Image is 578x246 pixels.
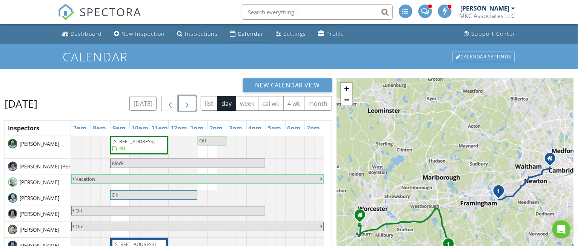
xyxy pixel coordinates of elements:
img: The Best Home Inspection Software - Spectora [58,4,74,20]
a: SPECTORA [58,10,141,26]
h2: [DATE] [5,96,37,111]
span: Vacation [75,176,95,182]
span: Out [75,223,84,230]
div: 16 Old Colony Rd., Auburn Massachusetts 01501 [360,215,364,219]
a: Profile [315,27,347,41]
a: 6pm [286,122,303,134]
div: 16 Keith St., Watertown MA 02472 [550,158,555,163]
button: Next day [178,96,196,111]
a: 5pm [266,122,283,134]
span: Off [112,191,119,198]
span: Inspectors [8,124,39,132]
a: 2pm [208,122,225,134]
span: Block [112,160,124,167]
a: 7am [71,122,88,134]
div: Support Center [472,30,516,37]
span: [STREET_ADDRESS] [112,138,155,145]
div: Inspections [185,30,218,37]
a: Settings [273,27,309,41]
a: Support Center [461,27,519,41]
input: Search everything... [242,5,393,20]
button: [DATE] [129,96,157,111]
span: [PERSON_NAME] [18,210,61,218]
img: jack_head_bw.jpg [8,209,17,218]
a: Zoom out [341,94,352,105]
a: 9am [111,122,128,134]
a: Calendar [227,27,267,41]
button: cal wk [258,96,284,111]
a: 3pm [227,122,244,134]
a: 8am [91,122,108,134]
div: [PERSON_NAME] [461,5,510,12]
button: month [304,96,332,111]
span: [PERSON_NAME] [18,140,61,148]
div: Calendar Settings [453,52,515,62]
div: 8 Florence St, Natick, MA 01760 [499,191,503,195]
a: 10am [130,122,150,134]
i: 1 [497,189,500,194]
span: Off [75,207,83,214]
button: week [236,96,259,111]
div: Dashboard [71,30,102,37]
a: 7pm [305,122,322,134]
button: 4 wk [283,96,304,111]
button: Previous day [161,96,179,111]
h1: Calendar [63,50,515,63]
a: Dashboard [59,27,105,41]
img: tom_head_bw.jpg [8,139,17,148]
a: 1pm [188,122,205,134]
span: [PERSON_NAME] [18,179,61,186]
a: Calendar Settings [452,51,515,63]
a: 12pm [169,122,189,134]
a: 11am [149,122,170,134]
a: 4pm [247,122,264,134]
span: [PERSON_NAME] [PERSON_NAME] [18,163,102,170]
span: Off [199,137,206,144]
div: Profile [326,30,344,37]
span: SPECTORA [80,4,141,20]
img: rob_head_bw.jpg [8,193,17,203]
button: New Calendar View [243,78,332,92]
button: list [201,96,218,111]
button: day [217,96,236,111]
span: [PERSON_NAME] [18,226,61,234]
div: New Inspection [121,30,165,37]
div: Calendar [238,30,264,37]
img: miner_head_bw.jpg [8,162,17,171]
div: MKC Associates LLC [460,12,515,20]
a: Zoom in [341,83,352,94]
span: [PERSON_NAME] [18,194,61,202]
img: patrick_geddes_home_inspector.jpg [8,225,17,234]
img: jack_mason_home_inspector.jpg [8,177,17,187]
div: Open Intercom Messenger [552,220,570,238]
a: Inspections [174,27,221,41]
a: New Inspection [111,27,168,41]
div: Settings [283,30,306,37]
